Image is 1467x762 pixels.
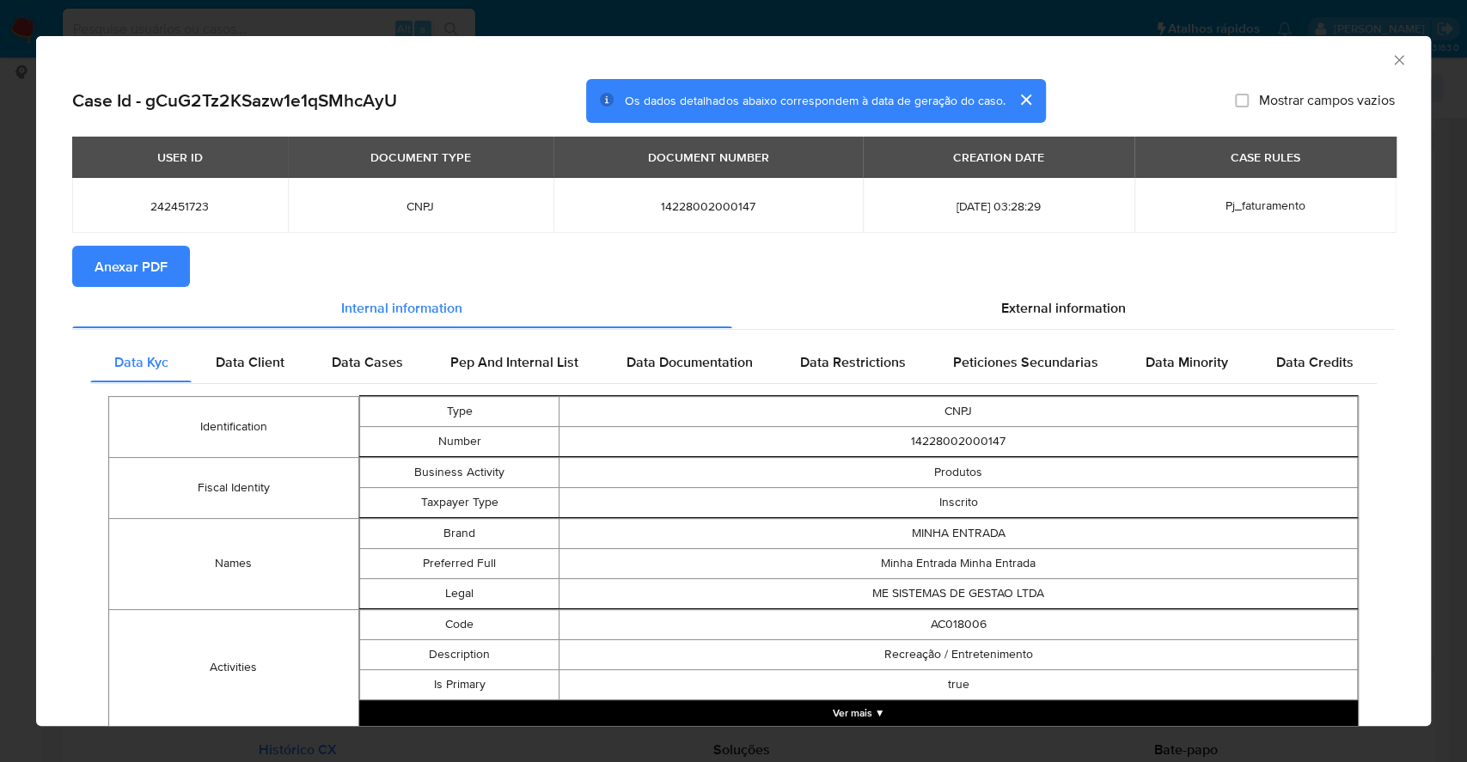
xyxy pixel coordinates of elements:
td: MINHA ENTRADA [559,518,1358,548]
input: Mostrar campos vazios [1235,94,1249,107]
td: Is Primary [359,669,559,699]
span: External information [1001,297,1126,317]
div: USER ID [147,143,213,172]
h2: Case Id - gCuG2Tz2KSazw1e1qSMhcAyU [72,89,397,112]
span: Os dados detalhados abaixo correspondem à data de geração do caso. [625,92,1005,109]
td: Activities [109,609,359,726]
div: CREATION DATE [943,143,1054,172]
td: Names [109,518,359,609]
span: Data Minority [1146,351,1228,371]
span: Pj_faturamento [1226,197,1305,214]
span: 242451723 [93,198,267,214]
button: Fechar a janela [1391,52,1406,67]
span: 14228002000147 [574,198,843,214]
div: Detailed info [72,287,1395,328]
td: Number [359,426,559,456]
span: CNPJ [309,198,533,214]
td: true [559,669,1358,699]
td: Inscrito [559,487,1358,517]
td: Minha Entrada Minha Entrada [559,548,1358,578]
span: Mostrar campos vazios [1259,92,1395,109]
div: CASE RULES [1220,143,1311,172]
td: CNPJ [559,396,1358,426]
td: Recreação / Entretenimento [559,639,1358,669]
div: closure-recommendation-modal [36,36,1431,726]
span: Internal information [341,297,462,317]
td: Preferred Full [359,548,559,578]
div: DOCUMENT NUMBER [638,143,779,172]
td: Business Activity [359,457,559,487]
td: Description [359,639,559,669]
td: Code [359,609,559,639]
span: Data Kyc [114,351,168,371]
td: Produtos [559,457,1358,487]
span: Data Restrictions [800,351,906,371]
span: Peticiones Secundarias [953,351,1098,371]
span: Data Cases [332,351,403,371]
td: Fiscal Identity [109,457,359,518]
button: cerrar [1005,79,1046,120]
td: Identification [109,396,359,457]
span: Anexar PDF [95,247,168,285]
td: Legal [359,578,559,608]
button: Expand array [359,699,1358,725]
td: AC018006 [358,726,1358,756]
td: Type [359,396,559,426]
div: Detailed internal info [90,341,1377,382]
span: Data Documentation [626,351,752,371]
td: AC018006 [559,609,1358,639]
div: DOCUMENT TYPE [360,143,481,172]
td: 14228002000147 [559,426,1358,456]
span: [DATE] 03:28:29 [883,198,1113,214]
td: ME SISTEMAS DE GESTAO LTDA [559,578,1358,608]
td: Taxpayer Type [359,487,559,517]
td: Primary Activity Code [109,726,359,756]
span: Data Client [216,351,284,371]
span: Pep And Internal List [450,351,578,371]
td: Brand [359,518,559,548]
span: Data Credits [1275,351,1353,371]
button: Anexar PDF [72,246,190,287]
